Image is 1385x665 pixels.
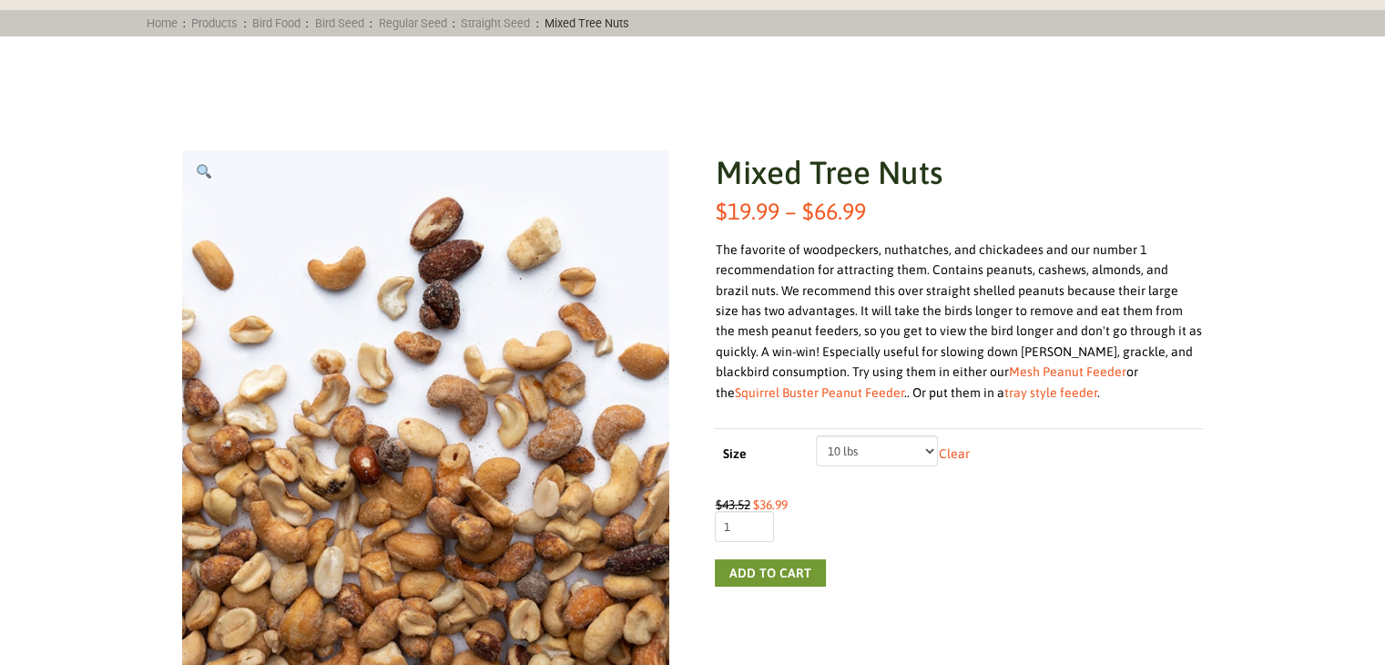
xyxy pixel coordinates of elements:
[784,198,796,224] span: –
[186,16,244,30] a: Products
[309,16,370,30] a: Bird Seed
[372,16,453,30] a: Regular Seed
[801,198,865,224] bdi: 66.99
[715,497,721,512] span: $
[715,497,749,512] bdi: 43.52
[715,559,825,587] button: Add to cart
[197,164,211,179] img: 🔍
[752,497,787,512] bdi: 36.99
[715,198,727,224] span: $
[715,150,1202,195] h1: Mixed Tree Nuts
[140,16,635,30] span: : : : : : :
[715,198,779,224] bdi: 19.99
[539,16,636,30] span: Mixed Tree Nuts
[455,16,536,30] a: Straight Seed
[938,446,969,461] a: Clear options
[801,198,813,224] span: $
[752,497,759,512] span: $
[140,16,183,30] a: Home
[715,240,1202,403] div: The favorite of woodpeckers, nuthatches, and chickadees and our number 1 recommendation for attra...
[247,16,307,30] a: Bird Food
[182,150,226,194] a: View full-screen image gallery
[734,385,903,400] a: Squirrel Buster Peanut Feeder
[723,444,799,465] label: Size
[1008,364,1125,379] a: Mesh Peanut Feeder
[715,511,774,542] input: Product quantity
[1003,385,1096,400] a: tray style feeder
